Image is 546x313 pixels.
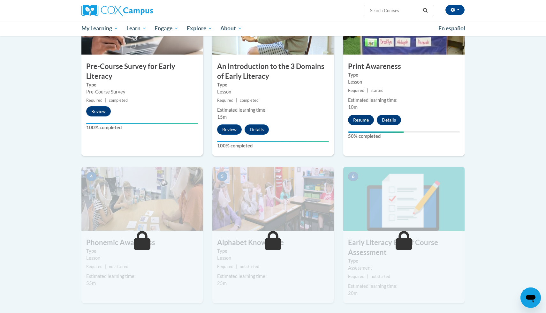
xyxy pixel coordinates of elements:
span: 25m [217,280,227,286]
button: Review [86,106,111,116]
div: Lesson [217,255,329,262]
label: Type [348,71,460,78]
img: Cox Campus [81,5,153,16]
span: | [236,98,237,103]
span: Learn [126,25,147,32]
span: | [367,274,368,279]
span: | [236,264,237,269]
span: Engage [155,25,178,32]
button: Search [421,7,430,14]
label: 100% completed [217,142,329,149]
div: Estimated learning time: [348,283,460,290]
span: 6 [348,172,358,181]
h3: An Introduction to the 3 Domains of Early Literacy [212,62,334,81]
div: Estimated learning time: [348,97,460,104]
div: Your progress [86,123,198,124]
a: About [216,21,246,36]
div: Your progress [348,131,404,133]
span: Explore [187,25,212,32]
label: Type [217,248,329,255]
label: 50% completed [348,133,460,140]
span: not started [109,264,128,269]
div: Main menu [72,21,474,36]
a: My Learning [77,21,122,36]
div: Assessment [348,265,460,272]
button: Details [377,115,401,125]
span: About [220,25,242,32]
span: Required [86,264,102,269]
div: Lesson [86,255,198,262]
a: Cox Campus [81,5,203,16]
span: completed [240,98,259,103]
div: Estimated learning time: [217,107,329,114]
img: Course Image [343,167,465,231]
span: Required [348,88,364,93]
img: Course Image [212,167,334,231]
a: Learn [122,21,151,36]
button: Details [245,124,269,135]
button: Review [217,124,242,135]
span: 5 [217,172,227,181]
span: started [371,88,383,93]
span: Required [217,264,233,269]
label: Type [86,248,198,255]
h3: Phonemic Awareness [81,238,203,248]
span: not started [240,264,259,269]
span: Required [217,98,233,103]
a: En español [434,22,469,35]
span: 55m [86,280,96,286]
span: not started [371,274,390,279]
a: Explore [183,21,216,36]
div: Pre-Course Survey [86,88,198,95]
label: Type [217,81,329,88]
span: Required [348,274,364,279]
h3: Print Awareness [343,62,465,71]
span: My Learning [81,25,118,32]
div: Your progress [217,141,329,142]
img: Course Image [81,167,203,231]
span: | [105,98,106,103]
span: | [367,88,368,93]
button: Resume [348,115,374,125]
a: Engage [150,21,183,36]
span: 15m [217,114,227,120]
div: Estimated learning time: [217,273,329,280]
div: Estimated learning time: [86,273,198,280]
label: Type [348,257,460,265]
label: 100% completed [86,124,198,131]
h3: Pre-Course Survey for Early Literacy [81,62,203,81]
input: Search Courses [369,7,421,14]
button: Account Settings [445,5,465,15]
iframe: Button to launch messaging window [520,287,541,308]
label: Type [86,81,198,88]
span: Required [86,98,102,103]
span: | [105,264,106,269]
span: En español [438,25,465,32]
h3: Early Literacy End of Course Assessment [343,238,465,257]
div: Lesson [348,78,460,86]
div: Lesson [217,88,329,95]
span: 4 [86,172,96,181]
span: 20m [348,290,358,296]
h3: Alphabet Knowledge [212,238,334,248]
span: completed [109,98,128,103]
span: 10m [348,104,358,110]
